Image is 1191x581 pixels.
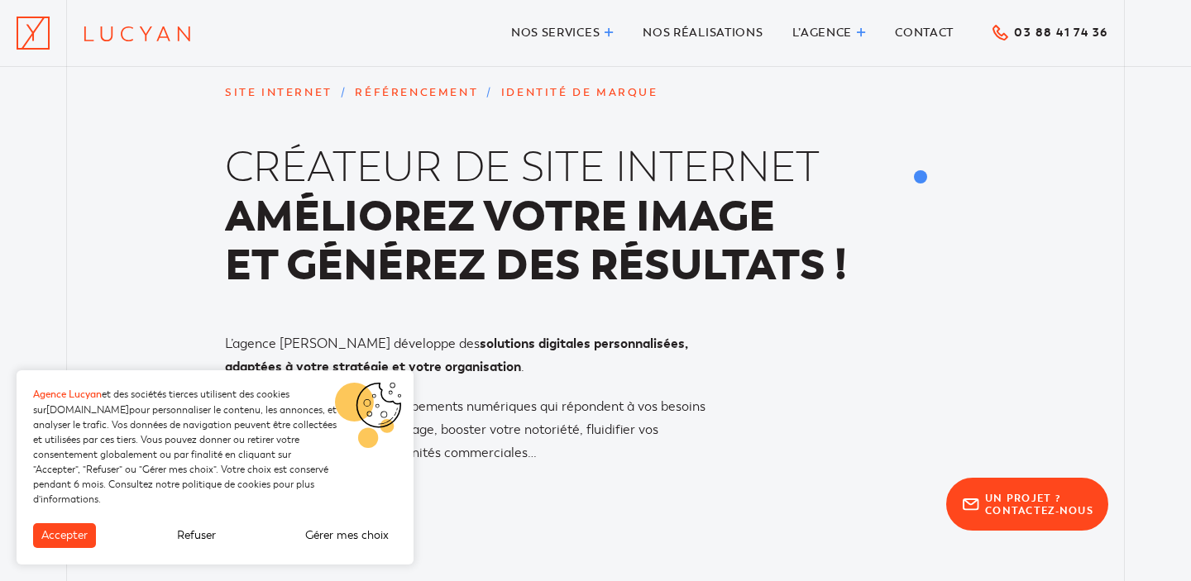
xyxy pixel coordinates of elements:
[895,22,954,43] a: Contact
[341,86,347,99] span: /
[33,388,102,401] strong: Agence Lucyan
[895,26,954,40] span: Contact
[511,26,600,40] span: Nos services
[946,478,1108,531] a: Un projet ?Contactez-nous
[225,332,714,379] p: L’agence [PERSON_NAME] développe des .
[225,395,714,464] p: Nous vous fournissons des équipements numériques qui répondent à vos besoins spécifiques : amélio...
[1014,26,1108,38] span: 03 88 41 74 36
[643,22,763,43] a: Nos réalisations
[225,83,966,102] p: Site internet Référencement Identité de marque
[33,387,339,507] p: et des sociétés tierces utilisent des cookies sur pour personnaliser le contenu, les annonces, et...
[33,523,96,548] button: Accepter
[46,404,129,416] a: [DOMAIN_NAME]
[169,523,224,548] button: Refuser
[511,22,614,43] a: Nos services
[990,21,1108,42] a: 03 88 41 74 36
[297,523,397,548] button: Gérer mes choix
[985,492,1093,517] span: Un projet ? Contactez-nous
[225,144,847,193] span: Créateur de site internet
[486,86,493,99] span: /
[643,26,763,40] span: Nos réalisations
[17,370,414,564] aside: Bannière de cookies GDPR
[792,26,853,40] span: L’agence
[225,237,847,293] strong: et générez des résultats !
[225,335,688,375] strong: solutions digitales personnalisées, adaptées à votre stratégie et votre organisation
[225,188,775,245] strong: Améliorez votre image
